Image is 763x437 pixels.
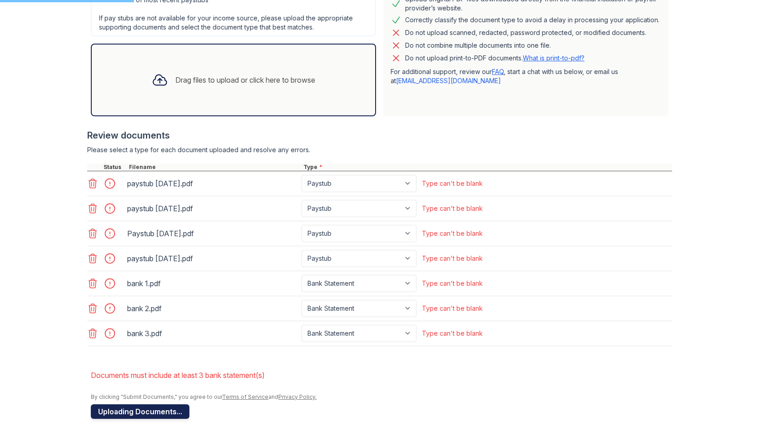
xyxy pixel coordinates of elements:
[405,40,551,51] div: Do not combine multiple documents into one file.
[91,393,672,401] div: By clicking "Submit Documents," you agree to our and
[422,329,483,338] div: Type can't be blank
[222,393,268,400] a: Terms of Service
[422,254,483,263] div: Type can't be blank
[492,68,504,75] a: FAQ
[127,276,298,291] div: bank 1.pdf
[175,74,315,85] div: Drag files to upload or click here to browse
[127,326,298,341] div: bank 3.pdf
[91,404,189,419] button: Uploading Documents...
[405,15,659,25] div: Correctly classify the document type to avoid a delay in processing your application.
[422,179,483,188] div: Type can't be blank
[127,301,298,316] div: bank 2.pdf
[302,164,672,171] div: Type
[422,229,483,238] div: Type can't be blank
[391,67,661,85] p: For additional support, review our , start a chat with us below, or email us at
[127,201,298,216] div: paystub [DATE].pdf
[278,393,317,400] a: Privacy Policy.
[422,204,483,213] div: Type can't be blank
[396,77,501,84] a: [EMAIL_ADDRESS][DOMAIN_NAME]
[405,54,585,63] p: Do not upload print-to-PDF documents.
[127,164,302,171] div: Filename
[523,54,585,62] a: What is print-to-pdf?
[127,226,298,241] div: Paystub [DATE].pdf
[91,366,672,384] li: Documents must include at least 3 bank statement(s)
[87,145,672,154] div: Please select a type for each document uploaded and resolve any errors.
[422,279,483,288] div: Type can't be blank
[127,251,298,266] div: paystub [DATE].pdf
[102,164,127,171] div: Status
[405,27,646,38] div: Do not upload scanned, redacted, password protected, or modified documents.
[127,176,298,191] div: paystub [DATE].pdf
[422,304,483,313] div: Type can't be blank
[87,129,672,142] div: Review documents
